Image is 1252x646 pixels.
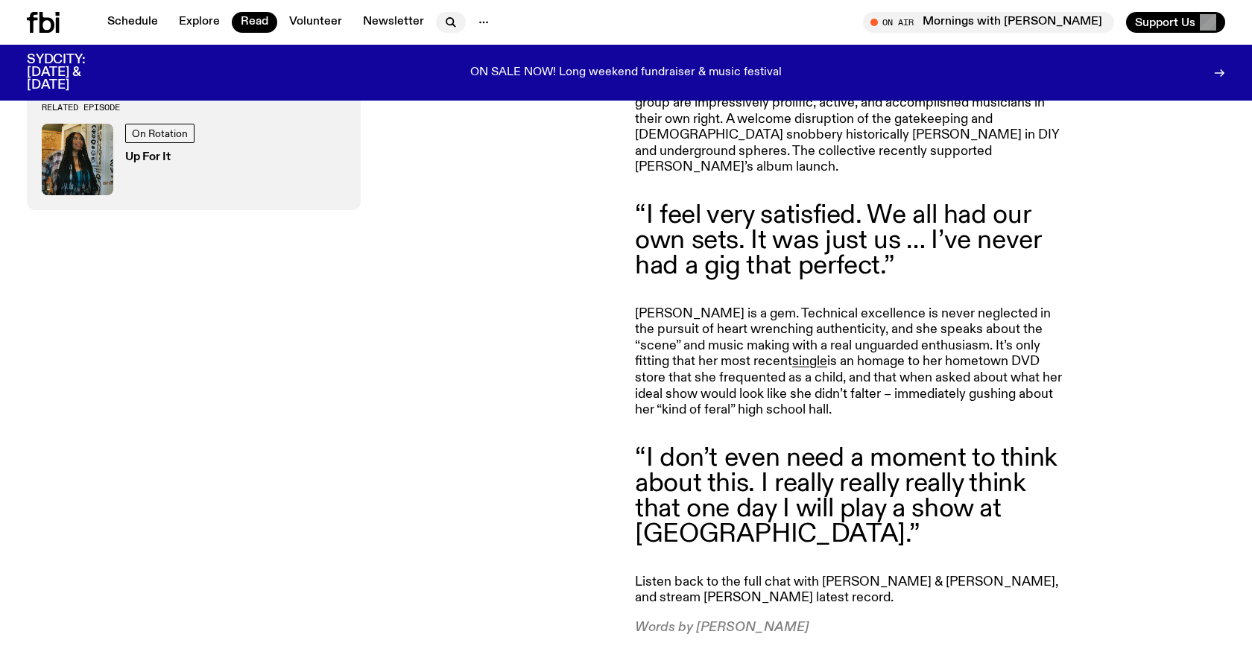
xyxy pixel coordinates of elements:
a: Explore [170,12,229,33]
button: Support Us [1126,12,1225,33]
h3: Related Episode [42,103,346,111]
p: Words by [PERSON_NAME] [635,620,1064,636]
img: Ify - a Brown Skin girl with black braided twists, looking up to the side with her tongue stickin... [42,124,113,195]
blockquote: “I feel very satisfied. We all had our own sets. It was just us … I’ve never had a gig that perfe... [635,203,1064,279]
a: single [792,355,827,368]
p: Listen back to the full chat with [PERSON_NAME] & [PERSON_NAME], and stream [PERSON_NAME] latest ... [635,574,1064,607]
h3: Up For It [125,152,199,163]
button: On AirMornings with [PERSON_NAME] [863,12,1114,33]
a: Newsletter [354,12,433,33]
a: Volunteer [280,12,351,33]
p: ON SALE NOW! Long weekend fundraiser & music festival [470,66,782,80]
p: [PERSON_NAME] is a gem. Technical excellence is never neglected in the pursuit of heart wrenching... [635,306,1064,419]
a: Ify - a Brown Skin girl with black braided twists, looking up to the side with her tongue stickin... [42,124,346,195]
p: [PERSON_NAME] performs alongside and works closely with (FBi AOTW alum) Cherry Rype, LILPIXIE, an... [635,31,1064,176]
a: Read [232,12,277,33]
a: Schedule [98,12,167,33]
blockquote: “I don’t even need a moment to think about this. I really really really think that one day I will... [635,446,1064,548]
span: Support Us [1135,16,1195,29]
h3: SYDCITY: [DATE] & [DATE] [27,54,122,92]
